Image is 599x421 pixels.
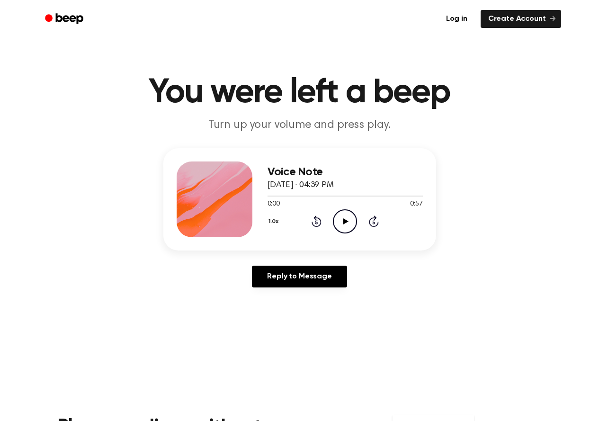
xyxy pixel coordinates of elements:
[268,199,280,209] span: 0:00
[268,166,423,179] h3: Voice Note
[410,199,422,209] span: 0:57
[118,117,482,133] p: Turn up your volume and press play.
[481,10,561,28] a: Create Account
[438,10,475,28] a: Log in
[57,76,542,110] h1: You were left a beep
[38,10,92,28] a: Beep
[268,214,282,230] button: 1.0x
[252,266,347,287] a: Reply to Message
[268,181,334,189] span: [DATE] · 04:39 PM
